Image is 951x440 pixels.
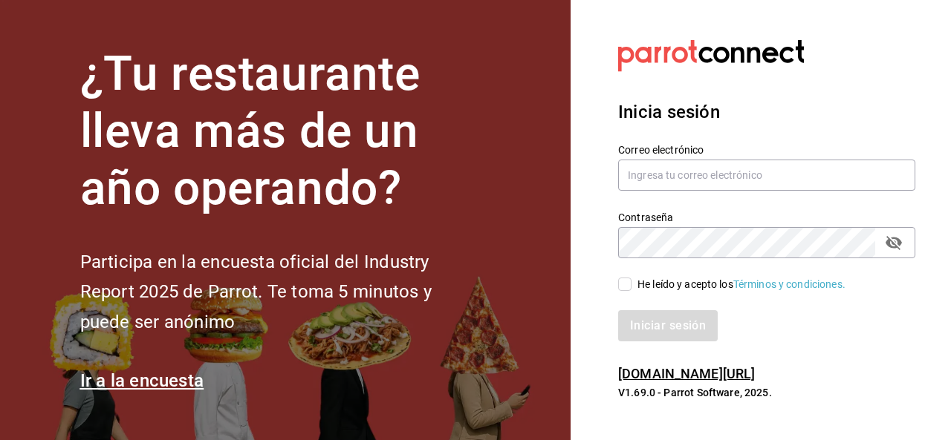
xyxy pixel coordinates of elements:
[618,385,915,400] p: V1.69.0 - Parrot Software, 2025.
[618,212,915,223] label: Contraseña
[80,247,481,338] h2: Participa en la encuesta oficial del Industry Report 2025 de Parrot. Te toma 5 minutos y puede se...
[80,370,204,391] a: Ir a la encuesta
[733,278,845,290] a: Términos y condiciones.
[618,99,915,125] h3: Inicia sesión
[881,230,906,255] button: passwordField
[618,366,755,381] a: [DOMAIN_NAME][URL]
[637,277,845,292] div: He leído y acepto los
[618,160,915,191] input: Ingresa tu correo electrónico
[618,145,915,155] label: Correo electrónico
[80,46,481,217] h1: ¿Tu restaurante lleva más de un año operando?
